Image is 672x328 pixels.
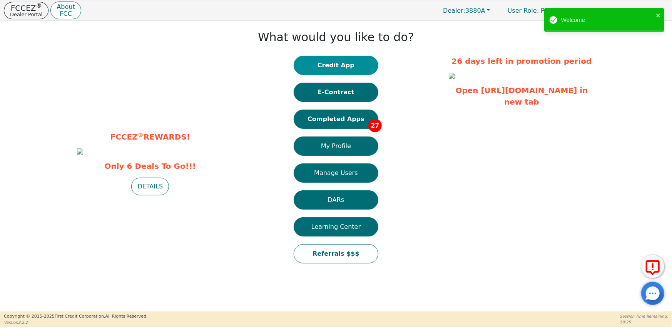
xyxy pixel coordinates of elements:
[77,148,83,155] img: dc072b2f-40a0-40c7-9e92-af07e3aedddd
[294,137,378,156] button: My Profile
[294,110,378,129] button: Completed Apps27
[294,163,378,183] button: Manage Users
[77,131,223,143] p: FCCEZ REWARDS!
[561,16,654,25] div: Welcome
[508,7,539,14] span: User Role :
[574,5,668,17] button: 3880A:[PERSON_NAME]
[500,3,572,18] a: User Role: Primary
[641,255,664,278] button: Report Error to FCC
[57,11,75,17] p: FCC
[500,3,572,18] p: Primary
[258,30,414,44] h1: What would you like to do?
[656,11,661,20] button: close
[294,244,378,263] button: Referrals $$$
[77,160,223,172] span: Only 6 Deals To Go!!!
[294,190,378,210] button: DARs
[368,119,382,132] span: 27
[620,313,668,319] p: Session Time Remaining:
[294,83,378,102] button: E-Contract
[449,73,455,79] img: 2c6da8d2-3b02-419c-b818-eded7a6a95c6
[443,7,485,14] span: 3880A
[4,313,147,320] p: Copyright © 2015- 2025 First Credit Corporation.
[10,12,42,17] p: Dealer Portal
[449,55,595,67] p: 26 days left in promotion period
[435,5,498,17] button: Dealer:3880A
[4,2,48,19] button: FCCEZ®Dealer Portal
[131,178,169,195] button: DETAILS
[4,320,147,325] p: Version 3.2.2
[294,217,378,236] button: Learning Center
[620,319,668,325] p: 58:25
[456,86,588,107] a: Open [URL][DOMAIN_NAME] in new tab
[105,314,147,319] span: All Rights Reserved.
[36,2,42,9] sup: ®
[10,4,42,12] p: FCCEZ
[57,4,75,10] p: About
[138,132,144,138] sup: ®
[294,56,378,75] button: Credit App
[50,2,81,20] button: AboutFCC
[443,7,465,14] span: Dealer:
